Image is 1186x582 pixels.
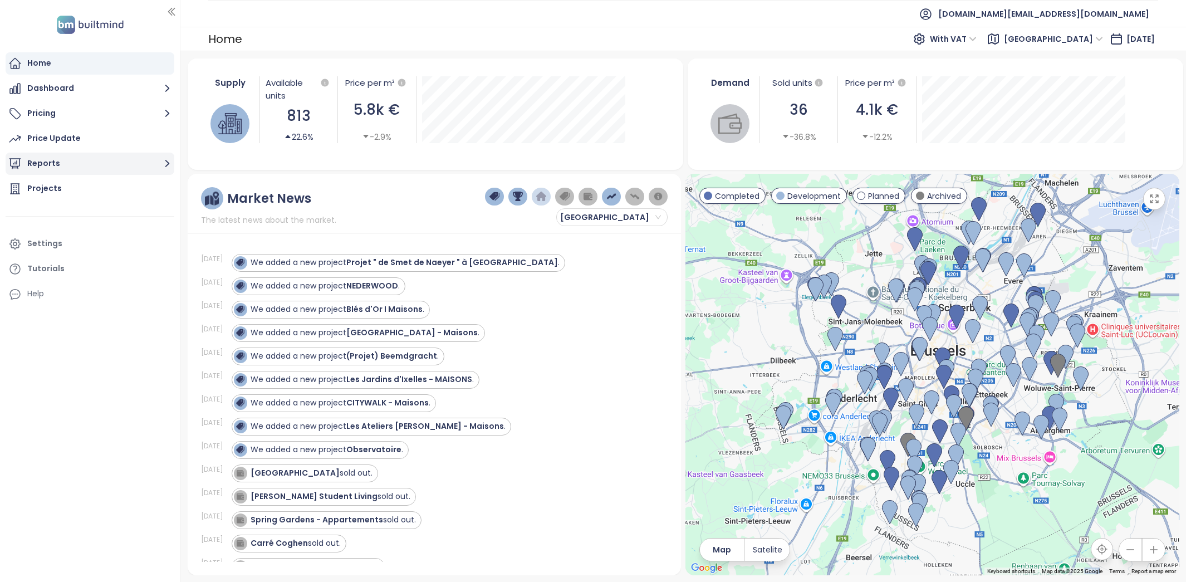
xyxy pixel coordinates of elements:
[251,420,506,432] div: We added a new project .
[346,374,472,385] strong: Les Jardins d'Ixelles - MAISONS
[1042,568,1102,574] span: Map data ©2025 Google
[251,374,474,385] div: We added a new project .
[346,397,429,408] strong: CITYWALK - Maisons
[766,99,832,121] div: 36
[766,76,832,90] div: Sold units
[653,192,663,202] img: information-circle.png
[346,327,478,338] strong: [GEOGRAPHIC_DATA] - Maisons
[27,237,62,251] div: Settings
[251,467,340,478] strong: [GEOGRAPHIC_DATA]
[868,190,899,202] span: Planned
[201,558,229,568] div: [DATE]
[201,418,229,428] div: [DATE]
[266,105,332,128] div: 813
[344,99,410,121] div: 5.8k €
[236,539,244,547] img: icon
[6,77,174,100] button: Dashboard
[362,133,370,140] span: caret-down
[251,537,341,549] div: sold out.
[27,131,81,145] div: Price Update
[201,277,229,287] div: [DATE]
[27,182,62,195] div: Projects
[6,283,174,305] div: Help
[513,192,523,202] img: trophy-dark-blue.png
[707,76,754,89] div: Demand
[227,192,311,206] div: Market News
[536,192,546,202] img: home-dark-blue.png
[861,133,869,140] span: caret-down
[251,537,308,549] strong: Carré Coghen
[201,301,229,311] div: [DATE]
[251,491,378,502] strong: [PERSON_NAME] Student Living
[844,76,910,90] div: Price per m²
[346,280,398,291] strong: NEDERWOOD
[201,464,229,475] div: [DATE]
[27,56,51,70] div: Home
[251,350,439,362] div: We added a new project .
[6,52,174,75] a: Home
[201,371,229,381] div: [DATE]
[251,280,400,292] div: We added a new project .
[346,257,558,268] strong: Projet " de Smet de Naeyer " à [GEOGRAPHIC_DATA]
[201,511,229,521] div: [DATE]
[201,254,229,264] div: [DATE]
[236,282,244,290] img: icon
[345,76,395,90] div: Price per m²
[53,13,127,36] img: logo
[236,469,244,477] img: icon
[236,375,244,383] img: icon
[606,192,616,202] img: price-increases.png
[236,422,244,430] img: icon
[930,31,977,47] span: With VAT
[6,178,174,200] a: Projects
[700,539,744,561] button: Map
[236,258,244,266] img: icon
[938,1,1149,27] span: [DOMAIN_NAME][EMAIL_ADDRESS][DOMAIN_NAME]
[6,153,174,175] button: Reports
[987,568,1035,575] button: Keyboard shortcuts
[251,561,379,573] div: sold out.
[201,441,229,451] div: [DATE]
[236,399,244,407] img: icon
[251,467,373,479] div: sold out.
[6,258,174,280] a: Tutorials
[1109,568,1125,574] a: Terms (opens in new tab)
[251,491,410,502] div: sold out.
[715,190,759,202] span: Completed
[362,131,391,143] div: -2.9%
[251,304,424,315] div: We added a new project .
[218,112,242,135] img: house
[630,192,640,202] img: price-decreases.png
[489,192,499,202] img: price-tag-dark-blue.png
[1131,568,1176,574] a: Report a map error
[6,102,174,125] button: Pricing
[201,488,229,498] div: [DATE]
[688,561,725,575] img: Google
[266,76,332,102] div: Available units
[251,257,560,268] div: We added a new project .
[236,305,244,313] img: icon
[560,192,570,202] img: price-tag-grey.png
[782,131,816,143] div: -36.8%
[713,544,731,556] span: Map
[208,29,242,49] div: Home
[6,128,174,150] a: Price Update
[1004,31,1103,47] span: Brussels
[346,350,437,361] strong: (Projet) Beemdgracht
[236,492,244,500] img: icon
[201,535,229,545] div: [DATE]
[236,446,244,453] img: icon
[236,329,244,336] img: icon
[207,76,254,89] div: Supply
[745,539,790,561] button: Satelite
[201,324,229,334] div: [DATE]
[201,214,336,226] span: The latest news about the market.
[205,192,219,206] img: ruler
[346,444,401,455] strong: Observatoire
[251,514,416,526] div: sold out.
[583,192,593,202] img: wallet-dark-grey.png
[27,287,44,301] div: Help
[787,190,841,202] span: Development
[927,190,961,202] span: Archived
[251,397,430,409] div: We added a new project .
